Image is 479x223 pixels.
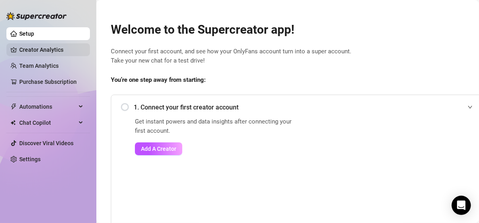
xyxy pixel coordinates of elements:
[10,103,17,110] span: thunderbolt
[19,79,77,85] a: Purchase Subscription
[135,117,297,136] span: Get instant powers and data insights after connecting your first account.
[134,102,477,112] span: 1. Connect your first creator account
[10,120,16,126] img: Chat Copilot
[135,142,182,155] button: Add A Creator
[19,116,76,129] span: Chat Copilot
[19,43,84,56] a: Creator Analytics
[135,142,297,155] a: Add A Creator
[121,97,477,117] div: 1. Connect your first creator account
[468,105,473,109] span: expanded
[19,63,59,69] a: Team Analytics
[111,76,206,83] strong: You’re one step away from starting:
[317,117,477,220] iframe: Add Creators
[19,30,34,37] a: Setup
[6,12,67,20] img: logo-BBDzfeDw.svg
[19,140,73,146] a: Discover Viral Videos
[19,156,41,162] a: Settings
[452,196,471,215] div: Open Intercom Messenger
[141,146,176,152] span: Add A Creator
[19,100,76,113] span: Automations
